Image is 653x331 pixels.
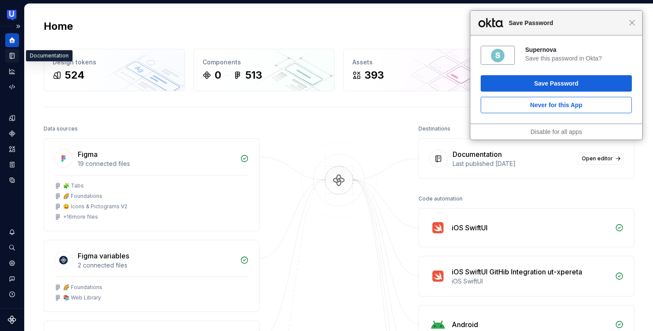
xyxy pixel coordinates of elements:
div: 🧩 Tabs [63,182,84,189]
a: Components0513 [193,49,335,91]
div: Figma variables [78,251,129,261]
a: Storybook stories [5,158,19,172]
a: Assets393 [343,49,485,91]
div: 524 [65,68,85,82]
a: Open editor [578,153,624,165]
div: Data sources [44,123,78,135]
div: 😄 Icons & Pictograms V2 [63,203,127,210]
div: Destinations [418,123,450,135]
button: Never for this App [481,97,632,113]
a: Figma variables2 connected files🌈 Foundations📚 Web Library [44,240,260,312]
div: 19 connected files [78,159,235,168]
div: 2 connected files [78,261,235,270]
button: Search ⌘K [5,241,19,255]
a: Code automation [5,80,19,94]
div: + 16 more files [63,213,98,220]
div: Assets [352,58,475,67]
span: Save Password [504,18,629,28]
div: Last published [DATE] [453,159,573,168]
div: 🌈 Foundations [63,193,102,200]
div: iOS SwiftUI [452,277,610,286]
img: 41adf70f-fc1c-4662-8e2d-d2ab9c673b1b.png [7,10,17,20]
a: Components [5,127,19,140]
div: Save this password in Okta? [525,54,632,62]
div: Android [452,319,478,330]
a: Design tokens [5,111,19,125]
a: Design tokens524 [44,49,185,91]
div: 0 [215,68,221,82]
span: Open editor [582,155,613,162]
div: Supernova [525,46,632,54]
a: Figma19 connected files🧩 Tabs🌈 Foundations😄 Icons & Pictograms V2+16more files [44,138,260,231]
a: Settings [5,256,19,270]
div: Code automation [418,193,463,205]
a: Assets [5,142,19,156]
button: Contact support [5,272,19,286]
div: Components [203,58,326,67]
span: Close [629,19,635,26]
a: Analytics [5,64,19,78]
h2: Home [44,19,73,33]
img: 8+uwTIAAAABklEQVQDAESOgsI1YMvbAAAAAElFTkSuQmCC [490,48,505,63]
div: iOS SwiftUI GitHib Integration ut-xpereta [452,267,582,277]
div: Documentation [26,50,73,61]
button: Expand sidebar [12,20,24,32]
div: Documentation [453,149,502,159]
div: 🌈 Foundations [63,284,102,291]
button: Save Password [481,75,632,92]
a: Documentation [5,49,19,63]
a: Home [5,33,19,47]
div: iOS SwiftUI [452,223,488,233]
button: Notifications [5,225,19,239]
div: 📚 Web Library [63,294,101,301]
div: Figma [78,149,98,159]
div: Design tokens [53,58,176,67]
div: 393 [365,68,384,82]
svg: Supernova Logo [8,315,16,324]
a: Disable for all apps [530,128,582,135]
div: 513 [245,68,262,82]
a: Data sources [5,173,19,187]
